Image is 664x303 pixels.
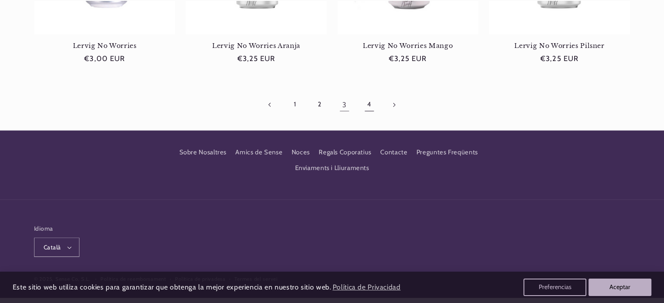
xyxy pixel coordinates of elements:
a: Pàgina anterior [260,95,280,115]
a: Enviaments i Lliuraments [295,160,369,176]
span: Este sitio web utiliza cookies para garantizar que obtenga la mejor experiencia en nuestro sitio ... [13,283,331,291]
a: Amics de Sense [235,144,282,160]
a: Lervig No Worries [34,42,175,50]
a: Preguntes Freqüents [416,144,478,160]
nav: Paginació [34,95,630,115]
a: Contacte [380,144,407,160]
a: Pàgina següent [384,95,404,115]
a: Pàgina 4 [359,95,379,115]
a: Pàgina 3 [334,95,354,115]
a: Pàgina 2 [310,95,330,115]
a: Noces [292,144,310,160]
a: Lervig No Worries Pilsner [489,42,630,50]
span: Català [44,243,61,252]
button: Preferencias [523,279,586,296]
button: Català [34,238,79,257]
h2: Idioma [34,224,79,233]
a: Sobre Nosaltres [179,147,227,160]
a: Lervig No Worries Aranja [186,42,327,50]
a: Regals Coporatius [319,144,372,160]
a: Pàgina 1 [285,95,305,115]
button: Aceptar [588,279,651,296]
a: Lervig No Worries Mango [337,42,478,50]
a: Política de Privacidad (opens in a new tab) [331,280,402,295]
